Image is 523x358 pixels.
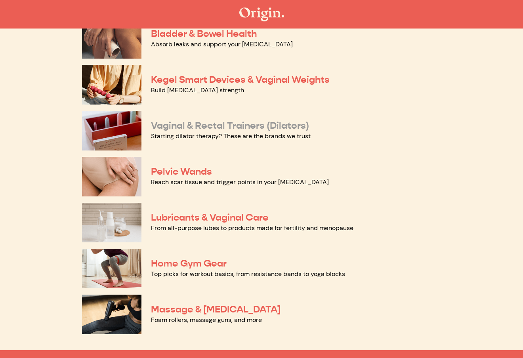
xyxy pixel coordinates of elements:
a: Reach scar tissue and trigger points in your [MEDICAL_DATA] [151,178,329,186]
img: Vaginal & Rectal Trainers (Dilators) [82,111,141,150]
a: From all-purpose lubes to products made for fertility and menopause [151,224,353,232]
a: Starting dilator therapy? These are the brands we trust [151,132,311,140]
img: Lubricants & Vaginal Care [82,203,141,242]
a: Absorb leaks and support your [MEDICAL_DATA] [151,40,293,48]
a: Top picks for workout basics, from resistance bands to yoga blocks [151,270,345,278]
img: Massage & Myofascial Release [82,295,141,334]
a: Home Gym Gear [151,257,227,269]
a: Kegel Smart Devices & Vaginal Weights [151,74,330,86]
img: Home Gym Gear [82,249,141,288]
a: Vaginal & Rectal Trainers (Dilators) [151,120,309,131]
a: Bladder & Bowel Health [151,28,257,40]
a: Lubricants & Vaginal Care [151,211,269,223]
a: Build [MEDICAL_DATA] strength [151,86,244,94]
a: Pelvic Wands [151,166,212,177]
img: Bladder & Bowel Health [82,19,141,59]
img: Kegel Smart Devices & Vaginal Weights [82,65,141,105]
img: The Origin Shop [239,8,284,21]
a: Massage & [MEDICAL_DATA] [151,303,281,315]
a: Foam rollers, massage guns, and more [151,316,262,324]
img: Pelvic Wands [82,157,141,196]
